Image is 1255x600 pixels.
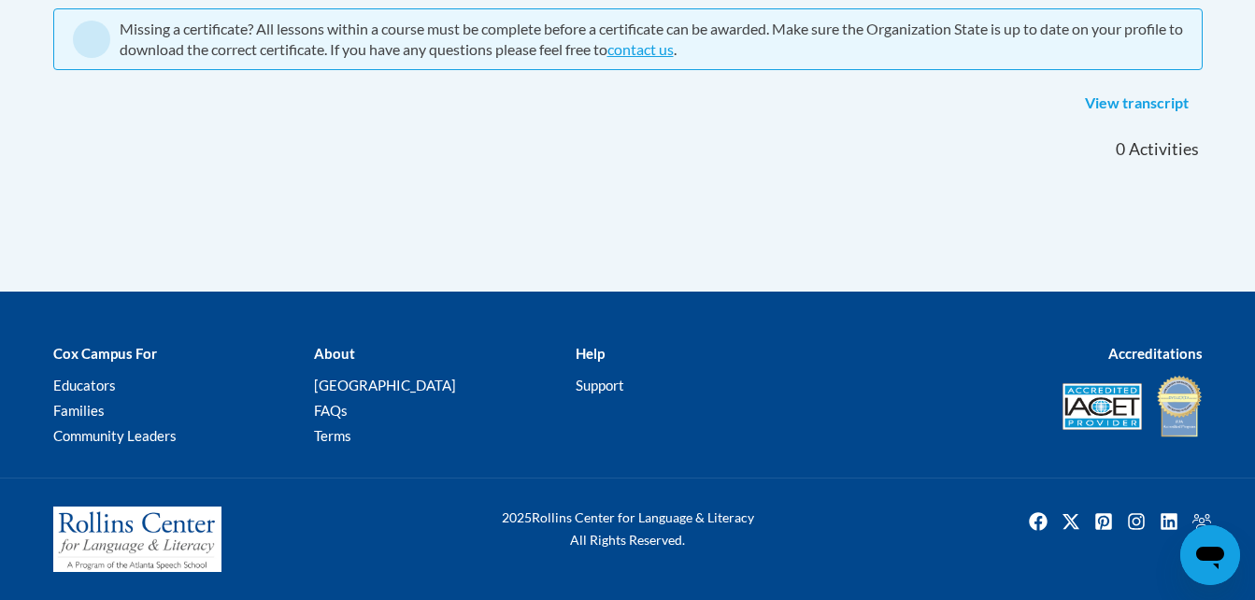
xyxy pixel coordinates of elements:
[53,345,157,362] b: Cox Campus For
[1023,507,1053,536] img: Facebook icon
[1108,345,1203,362] b: Accreditations
[53,427,177,444] a: Community Leaders
[1156,374,1203,439] img: IDA® Accredited
[1089,507,1119,536] a: Pinterest
[1121,507,1151,536] a: Instagram
[1071,89,1203,119] a: View transcript
[1154,507,1184,536] img: LinkedIn icon
[314,377,456,393] a: [GEOGRAPHIC_DATA]
[1180,525,1240,585] iframe: Button to launch messaging window
[53,402,105,419] a: Families
[576,345,605,362] b: Help
[120,19,1183,60] div: Missing a certificate? All lessons within a course must be complete before a certificate can be a...
[607,40,674,58] a: contact us
[1089,507,1119,536] img: Pinterest icon
[1056,507,1086,536] img: Twitter icon
[1129,139,1199,160] span: Activities
[1062,383,1142,430] img: Accredited IACET® Provider
[1116,139,1125,160] span: 0
[1121,507,1151,536] img: Instagram icon
[314,345,355,362] b: About
[1154,507,1184,536] a: Linkedin
[1187,507,1217,536] img: Facebook group icon
[1187,507,1217,536] a: Facebook Group
[53,377,116,393] a: Educators
[53,507,221,572] img: Rollins Center for Language & Literacy - A Program of the Atlanta Speech School
[502,509,532,525] span: 2025
[1056,507,1086,536] a: Twitter
[432,507,824,551] div: Rollins Center for Language & Literacy All Rights Reserved.
[314,427,351,444] a: Terms
[1023,507,1053,536] a: Facebook
[314,402,348,419] a: FAQs
[576,377,624,393] a: Support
